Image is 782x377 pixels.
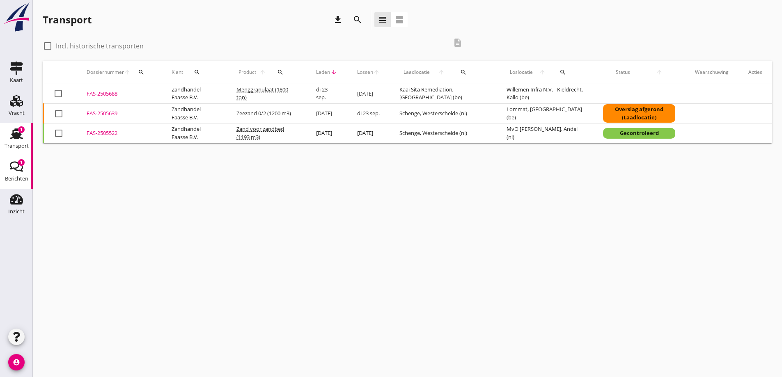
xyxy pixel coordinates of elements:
[434,69,449,75] i: arrow_upward
[748,69,762,76] div: Acties
[87,129,152,137] div: FAS-2505522
[497,104,593,123] td: Lommat, [GEOGRAPHIC_DATA] (be)
[162,104,227,123] td: Zandhandel Faasse B.V.
[18,126,25,133] div: 1
[390,123,497,143] td: Schenge, Westerschelde (nl)
[43,13,92,26] div: Transport
[603,69,643,76] span: Status
[330,69,337,75] i: arrow_downward
[353,15,362,25] i: search
[8,209,25,214] div: Inzicht
[277,69,284,75] i: search
[56,42,144,50] label: Incl. historische transporten
[507,69,536,76] span: Loslocatie
[8,354,25,370] i: account_circle
[124,69,131,75] i: arrow_upward
[162,123,227,143] td: Zandhandel Faasse B.V.
[347,84,390,104] td: [DATE]
[316,69,330,76] span: Laden
[236,86,288,101] span: Menggranulaat (1800 ton)
[333,15,343,25] i: download
[373,69,380,75] i: arrow_upward
[87,110,152,118] div: FAS-2505639
[5,176,28,181] div: Berichten
[560,69,566,75] i: search
[603,104,675,123] div: Overslag afgerond (Laadlocatie)
[5,143,29,149] div: Transport
[390,104,497,123] td: Schenge, Westerschelde (nl)
[236,69,258,76] span: Product
[162,84,227,104] td: Zandhandel Faasse B.V.
[138,69,144,75] i: search
[87,69,124,76] span: Dossiernummer
[695,69,729,76] div: Waarschuwing
[236,125,284,141] span: Zand voor zandbed (1193 m3)
[194,69,200,75] i: search
[18,159,25,166] div: 1
[603,128,675,139] div: Gecontroleerd
[347,104,390,123] td: di 23 sep.
[9,110,25,116] div: Vracht
[394,15,404,25] i: view_agenda
[497,84,593,104] td: Willemen Infra N.V. - Kieldrecht, Kallo (be)
[258,69,268,75] i: arrow_upward
[10,78,23,83] div: Kaart
[460,69,467,75] i: search
[87,90,152,98] div: FAS-2505688
[2,2,31,32] img: logo-small.a267ee39.svg
[306,84,348,104] td: di 23 sep.
[172,62,217,82] div: Klant
[227,104,306,123] td: Zeezand 0/2 (1200 m3)
[390,84,497,104] td: Kaai Sita Remediation, [GEOGRAPHIC_DATA] (be)
[536,69,549,75] i: arrow_upward
[357,69,373,76] span: Lossen
[399,69,434,76] span: Laadlocatie
[306,104,348,123] td: [DATE]
[497,123,593,143] td: MvO [PERSON_NAME], Andel (nl)
[347,123,390,143] td: [DATE]
[643,69,675,75] i: arrow_upward
[306,123,348,143] td: [DATE]
[378,15,388,25] i: view_headline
